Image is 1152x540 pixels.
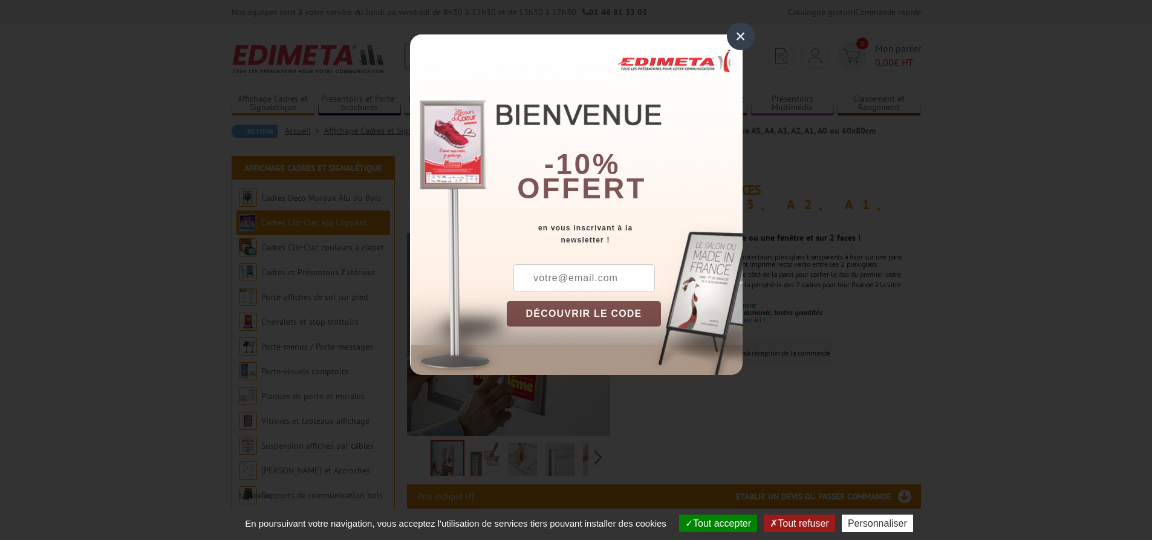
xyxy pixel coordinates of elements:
button: Tout refuser [764,515,835,532]
button: DÉCOUVRIR LE CODE [507,301,662,327]
span: En poursuivant votre navigation, vous acceptez l'utilisation de services tiers pouvant installer ... [239,518,672,529]
div: en vous inscrivant à la newsletter ! [507,222,743,246]
div: × [727,22,755,50]
input: votre@email.com [513,264,655,292]
font: offert [517,172,646,204]
b: -10% [544,148,620,180]
button: Tout accepter [679,515,757,532]
button: Personnaliser (fenêtre modale) [842,515,913,532]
